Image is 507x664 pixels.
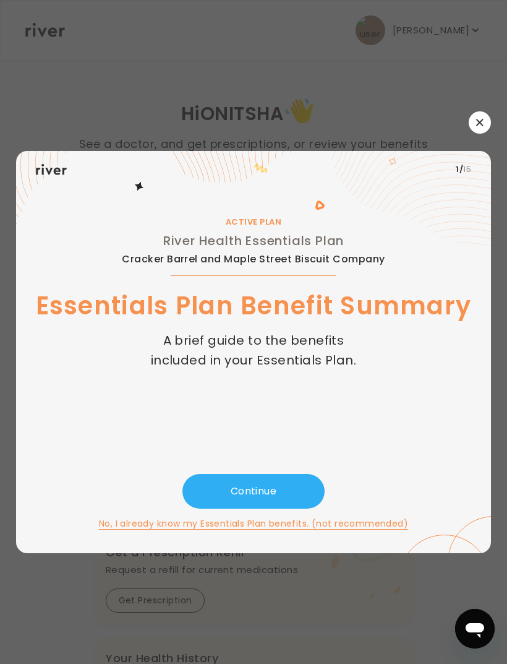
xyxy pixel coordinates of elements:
[182,474,325,509] button: Continue
[99,516,408,531] button: No, I already know my Essentials Plan benefits. (not recommended)
[122,254,385,264] span: Cracker Barrel and Maple Street Biscuit Company
[145,330,362,371] p: A brief guide to the benefits included in your Essentials Plan.
[455,609,495,649] iframe: Button to launch messaging window
[122,231,385,251] h2: River Health Essentials Plan
[36,288,472,323] h1: Essentials Plan Benefit Summary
